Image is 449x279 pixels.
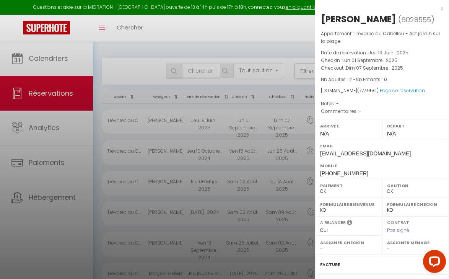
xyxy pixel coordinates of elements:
[320,201,377,208] label: Formulaire Bienvenue
[398,14,434,25] span: ( )
[347,219,352,228] i: Sélectionner OUI si vous souhaiter envoyer les séquences de messages post-checkout
[356,76,387,83] span: Nb Enfants : 0
[321,76,387,83] span: Nb Adultes : 2 -
[387,227,409,233] span: Pas signé
[321,49,443,57] p: Date de réservation :
[320,261,340,269] label: Facture
[321,13,396,25] div: [PERSON_NAME]
[320,162,444,170] label: Mobile
[320,131,329,137] span: N/A
[387,201,444,208] label: Formulaire Checkin
[336,100,339,107] span: -
[321,108,443,115] p: Commentaires :
[387,219,409,224] label: Contrat
[368,49,408,56] span: Jeu 19 Juin . 2025
[387,182,444,189] label: Caution
[387,122,444,130] label: Départ
[387,131,396,137] span: N/A
[346,65,403,71] span: Dim 07 Septembre . 2025
[359,87,373,94] span: 777.95
[321,30,440,44] span: Trévarec au Cabellou - Apt jardin sur la plage
[342,57,397,64] span: Lun 01 Septembre . 2025
[320,142,444,150] label: Email
[321,57,443,64] p: Checkin :
[320,219,346,226] label: A relancer
[417,247,449,279] iframe: LiveChat chat widget
[320,122,377,130] label: Arrivée
[401,15,431,24] span: 6028555
[320,170,368,176] span: [PHONE_NUMBER]
[321,30,443,45] p: Appartement :
[321,100,443,108] p: Notes :
[315,4,443,13] div: x
[321,64,443,72] p: Checkout :
[359,108,361,114] span: -
[320,150,411,157] span: [EMAIL_ADDRESS][DOMAIN_NAME]
[357,87,379,94] span: ( €)
[321,87,443,95] div: [DOMAIN_NAME]
[320,182,377,189] label: Paiement
[387,239,444,246] label: Assigner Menage
[380,87,425,94] a: Page de réservation
[320,239,377,246] label: Assigner Checkin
